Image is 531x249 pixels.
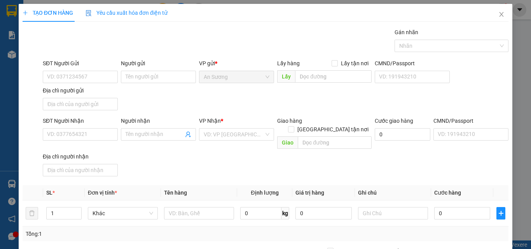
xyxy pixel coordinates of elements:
button: delete [26,207,38,219]
span: kg [281,207,289,219]
span: Khác [93,207,153,219]
span: Lấy tận nơi [338,59,372,68]
span: Lấy hàng [277,60,300,66]
img: icon [86,10,92,16]
div: VP gửi [199,59,274,68]
span: Giá trị hàng [295,190,324,196]
button: plus [496,207,505,219]
div: CMND/Passport [375,59,450,68]
span: Yêu cầu xuất hóa đơn điện tử [86,10,168,16]
span: Giao hàng [277,118,302,124]
span: TẠO ĐƠN HÀNG [23,10,73,16]
label: Cước giao hàng [375,118,413,124]
span: Tên hàng [164,190,187,196]
input: Dọc đường [298,136,372,149]
div: Người nhận [121,117,196,125]
span: Định lượng [251,190,278,196]
span: [GEOGRAPHIC_DATA] tận nơi [294,125,372,134]
span: VP Nhận [199,118,221,124]
span: Cước hàng [434,190,461,196]
div: Người gửi [121,59,196,68]
th: Ghi chú [355,185,431,200]
span: close [498,11,505,17]
div: Tổng: 1 [26,230,206,238]
input: Địa chỉ của người gửi [43,98,118,110]
span: An Sương [204,71,269,83]
div: CMND/Passport [433,117,508,125]
span: Lấy [277,70,295,83]
input: Dọc đường [295,70,372,83]
div: Địa chỉ người gửi [43,86,118,95]
button: Close [491,4,512,26]
span: plus [497,210,505,216]
input: Ghi Chú [358,207,428,219]
span: SL [46,190,52,196]
input: 0 [295,207,351,219]
input: VD: Bàn, Ghế [164,207,234,219]
input: Địa chỉ của người nhận [43,164,118,176]
div: SĐT Người Gửi [43,59,118,68]
span: plus [23,10,28,16]
label: Gán nhãn [395,29,418,35]
span: user-add [185,131,191,138]
div: SĐT Người Nhận [43,117,118,125]
div: Địa chỉ người nhận [43,152,118,161]
span: Giao [277,136,298,149]
input: Cước giao hàng [375,128,430,141]
span: Đơn vị tính [88,190,117,196]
